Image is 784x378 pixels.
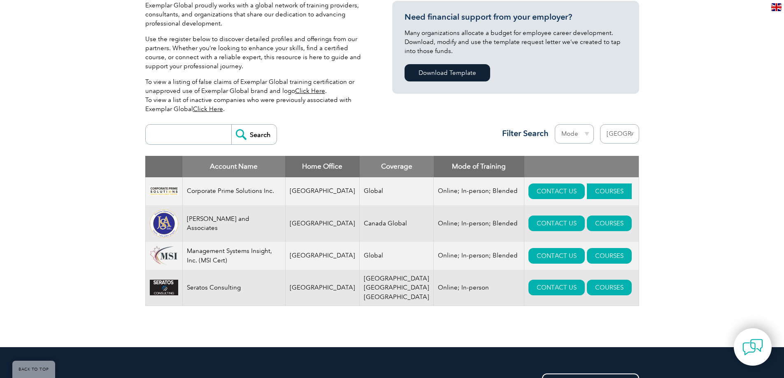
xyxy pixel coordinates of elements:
a: BACK TO TOP [12,361,55,378]
img: 12b7c7c5-1696-ea11-a812-000d3ae11abd-logo.jpg [150,187,178,195]
th: Home Office: activate to sort column ascending [285,156,360,177]
td: Global [360,242,434,270]
th: Account Name: activate to sort column descending [182,156,285,177]
td: [GEOGRAPHIC_DATA] [285,177,360,205]
td: Global [360,177,434,205]
a: Download Template [405,64,490,81]
td: [GEOGRAPHIC_DATA] [285,205,360,242]
input: Search [231,125,277,144]
h3: Filter Search [497,128,549,139]
a: Click Here [193,105,223,113]
td: Canada Global [360,205,434,242]
td: Online; In-person; Blended [434,242,524,270]
a: COURSES [587,216,632,231]
a: CONTACT US [528,248,585,264]
a: Click Here [295,87,325,95]
img: en [771,3,782,11]
p: Exemplar Global proudly works with a global network of training providers, consultants, and organ... [145,1,368,28]
h3: Need financial support from your employer? [405,12,627,22]
img: contact-chat.png [742,337,763,357]
a: COURSES [587,248,632,264]
a: CONTACT US [528,216,585,231]
td: [PERSON_NAME] and Associates [182,205,285,242]
a: COURSES [587,183,632,199]
th: Mode of Training: activate to sort column ascending [434,156,524,177]
a: CONTACT US [528,280,585,295]
td: Online; In-person; Blended [434,177,524,205]
td: Online; In-person; Blended [434,205,524,242]
p: Many organizations allocate a budget for employee career development. Download, modify and use th... [405,28,627,56]
p: To view a listing of false claims of Exemplar Global training certification or unapproved use of ... [145,77,368,114]
img: 4e85bad1-3996-eb11-b1ac-002248153ed8-logo.gif [150,280,178,295]
img: 6372c78c-dabc-ea11-a814-000d3a79823d-logo.png [150,209,178,238]
td: Corporate Prime Solutions Inc. [182,177,285,205]
a: COURSES [587,280,632,295]
td: [GEOGRAPHIC_DATA] [285,270,360,306]
img: 1303cd39-a58f-ee11-be36-000d3ae1a86f-logo.png [150,246,178,265]
td: Seratos Consulting [182,270,285,306]
a: CONTACT US [528,183,585,199]
p: Use the register below to discover detailed profiles and offerings from our partners. Whether you... [145,35,368,71]
td: Online; In-person [434,270,524,306]
td: [GEOGRAPHIC_DATA] [GEOGRAPHIC_DATA] [GEOGRAPHIC_DATA] [360,270,434,306]
th: : activate to sort column ascending [524,156,639,177]
th: Coverage: activate to sort column ascending [360,156,434,177]
td: Management Systems Insight, Inc. (MSI Cert) [182,242,285,270]
td: [GEOGRAPHIC_DATA] [285,242,360,270]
